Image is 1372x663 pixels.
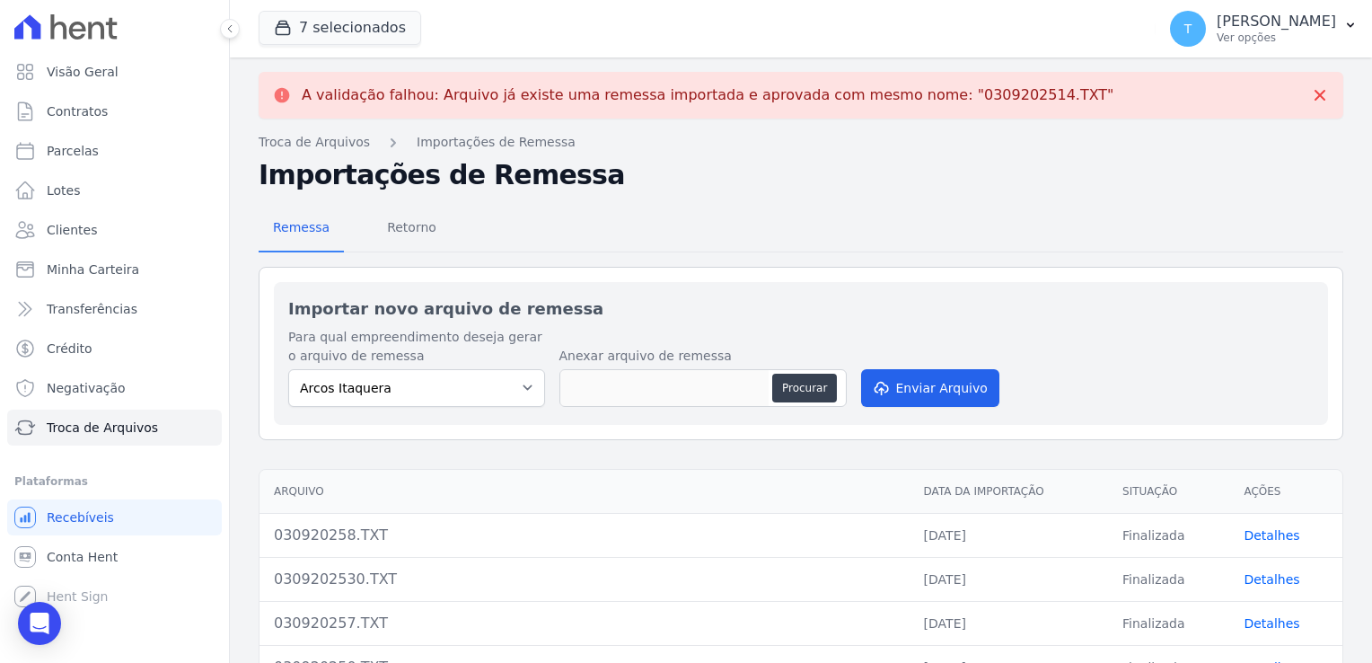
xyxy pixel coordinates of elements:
td: Finalizada [1108,601,1229,645]
span: Retorno [376,209,447,245]
p: [PERSON_NAME] [1217,13,1336,31]
label: Anexar arquivo de remessa [559,347,847,366]
span: Visão Geral [47,63,119,81]
div: 030920257.TXT [274,613,895,634]
td: Finalizada [1108,513,1229,557]
a: Detalhes [1244,616,1299,631]
span: Troca de Arquivos [47,419,158,437]
a: Lotes [7,172,222,208]
p: Ver opções [1217,31,1336,45]
a: Visão Geral [7,54,222,90]
span: T [1184,22,1192,35]
th: Ações [1229,470,1342,514]
a: Recebíveis [7,499,222,535]
th: Data da Importação [910,470,1108,514]
a: Transferências [7,291,222,327]
a: Crédito [7,331,222,367]
a: Remessa [259,206,344,252]
span: Negativação [47,379,126,397]
label: Para qual empreendimento deseja gerar o arquivo de remessa [288,328,545,366]
th: Arquivo [259,470,910,514]
a: Clientes [7,212,222,248]
nav: Tab selector [259,206,451,252]
div: Open Intercom Messenger [18,602,61,645]
td: [DATE] [910,601,1108,645]
button: Enviar Arquivo [861,369,999,407]
button: T [PERSON_NAME] Ver opções [1156,4,1372,54]
a: Troca de Arquivos [7,410,222,446]
button: 7 selecionados [259,11,421,45]
nav: Breadcrumb [259,133,1343,152]
a: Retorno [373,206,451,252]
td: Finalizada [1108,557,1229,601]
td: [DATE] [910,513,1108,557]
th: Situação [1108,470,1229,514]
div: 0309202530.TXT [274,569,895,590]
span: Transferências [47,300,137,318]
span: Remessa [262,209,340,245]
a: Detalhes [1244,572,1299,587]
span: Clientes [47,221,97,239]
span: Conta Hent [47,548,118,566]
span: Crédito [47,340,92,358]
a: Negativação [7,370,222,406]
span: Recebíveis [47,508,114,526]
a: Minha Carteira [7,252,222,287]
span: Contratos [47,102,108,120]
span: Minha Carteira [47,261,139,278]
p: A validação falhou: Arquivo já existe uma remessa importada e aprovada com mesmo nome: "030920251... [302,86,1113,104]
h2: Importações de Remessa [259,159,1343,191]
button: Procurar [772,374,837,402]
div: Plataformas [14,471,215,492]
a: Conta Hent [7,539,222,575]
a: Detalhes [1244,528,1299,543]
a: Troca de Arquivos [259,133,370,152]
td: [DATE] [910,557,1108,601]
a: Importações de Remessa [417,133,576,152]
a: Contratos [7,93,222,129]
h2: Importar novo arquivo de remessa [288,296,1314,321]
div: 030920258.TXT [274,525,895,546]
span: Parcelas [47,142,99,160]
span: Lotes [47,181,81,199]
a: Parcelas [7,133,222,169]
